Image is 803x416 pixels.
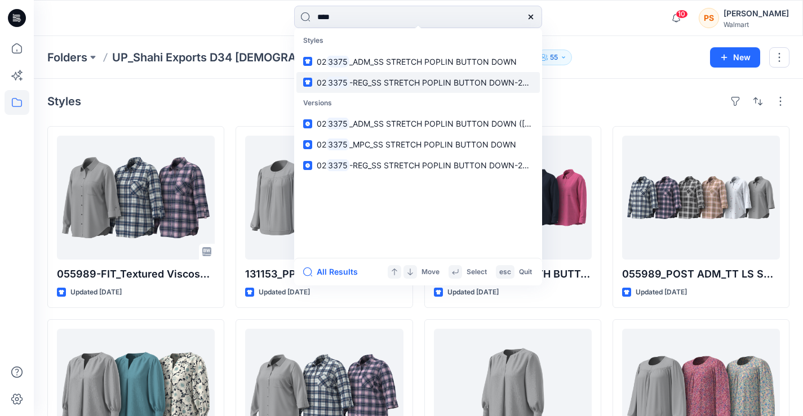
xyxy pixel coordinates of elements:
[724,7,789,20] div: [PERSON_NAME]
[245,266,403,282] p: 131153_PP_SMOCKED YOKE TOP
[622,136,780,260] a: 055989_POST ADM_TT LS SOFT SHIRTS
[317,140,326,149] span: 02
[317,119,326,128] span: 02
[112,50,330,65] a: UP_Shahi Exports D34 [DEMOGRAPHIC_DATA] Tops
[676,10,688,19] span: 10
[296,30,540,51] p: Styles
[47,95,81,108] h4: Styles
[349,78,554,87] span: -REG_SS STRETCH POPLIN BUTTON DOWN-20-08-25
[317,78,326,87] span: 02
[699,8,719,28] div: PS
[467,266,487,278] p: Select
[326,117,349,130] mark: 3375
[724,20,789,29] div: Walmart
[296,51,540,72] a: 023375_ADM_SS STRETCH POPLIN BUTTON DOWN
[326,55,349,68] mark: 3375
[326,138,349,151] mark: 3375
[349,140,516,149] span: _MPC_SS STRETCH POPLIN BUTTON DOWN
[349,160,554,170] span: -REG_SS STRETCH POPLIN BUTTON DOWN-20-08-25
[550,51,558,64] p: 55
[296,113,540,134] a: 023375_ADM_SS STRETCH POPLIN BUTTON DOWN ([DATE])
[303,265,365,279] button: All Results
[422,266,440,278] p: Move
[70,287,122,298] p: Updated [DATE]
[57,266,215,282] p: 055989-FIT_Textured Viscose_TT LS SOFT SHIRTS
[636,287,687,298] p: Updated [DATE]
[519,266,532,278] p: Quit
[259,287,310,298] p: Updated [DATE]
[349,57,517,66] span: _ADM_SS STRETCH POPLIN BUTTON DOWN
[245,136,403,260] a: 131153_PP_SMOCKED YOKE TOP
[447,287,499,298] p: Updated [DATE]
[57,136,215,260] a: 055989-FIT_Textured Viscose_TT LS SOFT SHIRTS
[326,76,349,89] mark: 3375
[47,50,87,65] a: Folders
[317,160,326,170] span: 02
[349,119,550,128] span: _ADM_SS STRETCH POPLIN BUTTON DOWN ([DATE])
[622,266,780,282] p: 055989_POST ADM_TT LS SOFT SHIRTS
[296,72,540,93] a: 023375-REG_SS STRETCH POPLIN BUTTON DOWN-20-08-25
[536,50,572,65] button: 55
[710,47,760,68] button: New
[296,134,540,155] a: 023375_MPC_SS STRETCH POPLIN BUTTON DOWN
[326,159,349,172] mark: 3375
[296,155,540,176] a: 023375-REG_SS STRETCH POPLIN BUTTON DOWN-20-08-25
[499,266,511,278] p: esc
[317,57,326,66] span: 02
[296,93,540,114] p: Versions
